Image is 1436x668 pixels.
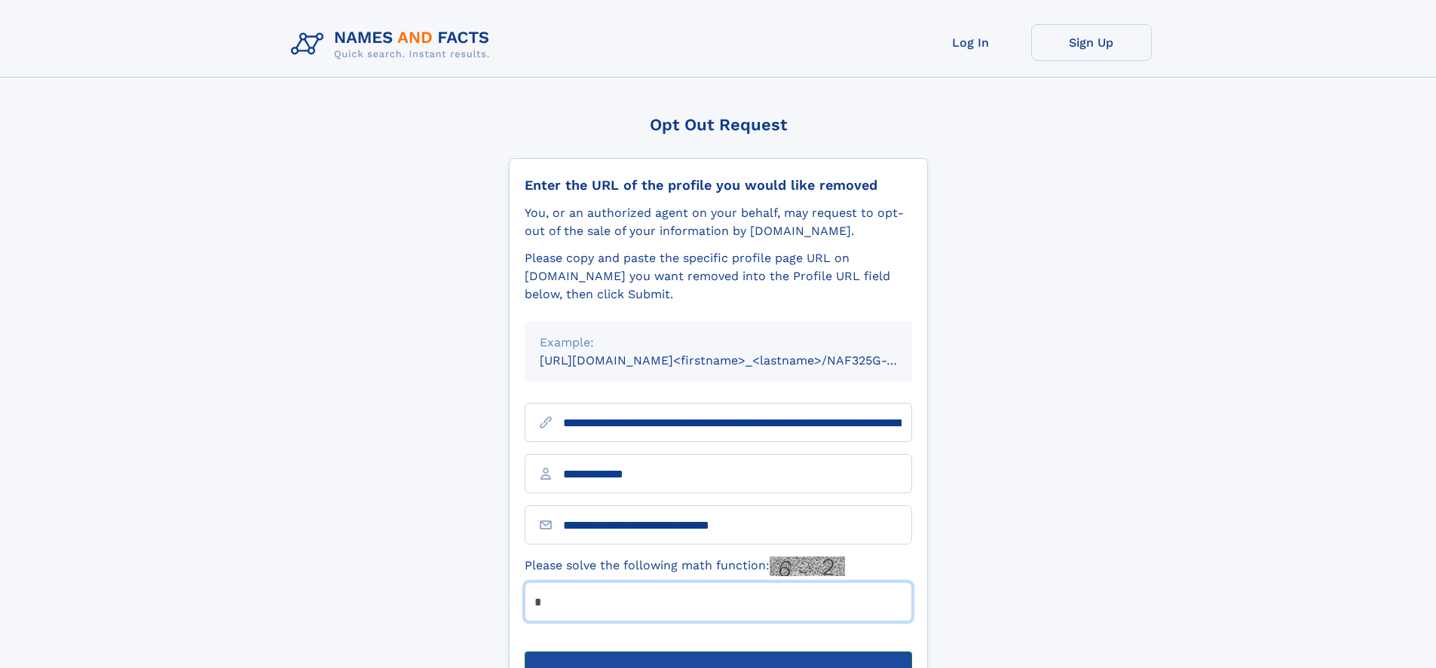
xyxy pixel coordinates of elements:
[525,204,912,240] div: You, or an authorized agent on your behalf, may request to opt-out of the sale of your informatio...
[525,249,912,303] div: Please copy and paste the specific profile page URL on [DOMAIN_NAME] you want removed into the Pr...
[525,177,912,194] div: Enter the URL of the profile you would like removed
[540,334,897,352] div: Example:
[1031,24,1152,61] a: Sign Up
[540,353,941,368] small: [URL][DOMAIN_NAME]<firstname>_<lastname>/NAF325G-xxxxxxxx
[911,24,1031,61] a: Log In
[285,24,502,65] img: Logo Names and Facts
[509,115,928,134] div: Opt Out Request
[525,557,845,576] label: Please solve the following math function:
